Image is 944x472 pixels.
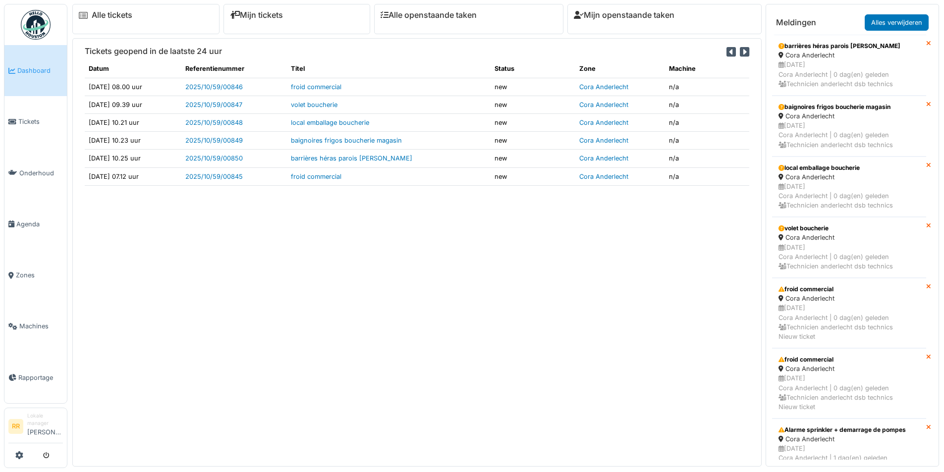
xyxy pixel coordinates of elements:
a: Agenda [4,199,67,250]
a: 2025/10/59/00846 [185,83,243,91]
td: [DATE] 08.00 uur [85,78,181,96]
td: new [491,150,575,167]
a: Tickets [4,96,67,147]
a: Zones [4,250,67,301]
div: Cora Anderlecht [778,294,920,303]
div: froid commercial [778,285,920,294]
td: n/a [665,78,749,96]
div: [DATE] Cora Anderlecht | 0 dag(en) geleden Technicien anderlecht dsb technics [778,121,920,150]
a: barrières héras parois [PERSON_NAME] [291,155,412,162]
a: baignoires frigos boucherie magasin Cora Anderlecht [DATE]Cora Anderlecht | 0 dag(en) geleden Tec... [772,96,926,157]
a: 2025/10/59/00850 [185,155,243,162]
th: Status [491,60,575,78]
div: Cora Anderlecht [778,172,920,182]
a: 2025/10/59/00849 [185,137,243,144]
a: 2025/10/59/00848 [185,119,243,126]
img: Badge_color-CXgf-gQk.svg [21,10,51,40]
a: Rapportage [4,352,67,403]
div: volet boucherie [778,224,920,233]
a: RR Lokale manager[PERSON_NAME] [8,412,63,443]
td: [DATE] 10.25 uur [85,150,181,167]
div: Cora Anderlecht [778,111,920,121]
h6: Meldingen [776,18,816,27]
a: Alles verwijderen [865,14,929,31]
div: [DATE] Cora Anderlecht | 0 dag(en) geleden Technicien anderlecht dsb technics [778,243,920,271]
a: volet boucherie [291,101,337,108]
span: Onderhoud [19,168,63,178]
div: local emballage boucherie [778,163,920,172]
a: local emballage boucherie [291,119,369,126]
div: [DATE] Cora Anderlecht | 0 dag(en) geleden Technicien anderlecht dsb technics [778,60,920,89]
td: n/a [665,150,749,167]
a: baignoires frigos boucherie magasin [291,137,402,144]
span: Agenda [16,219,63,229]
td: new [491,96,575,113]
div: Cora Anderlecht [778,364,920,373]
td: [DATE] 09.39 uur [85,96,181,113]
td: new [491,113,575,131]
th: Titel [287,60,491,78]
th: Datum [85,60,181,78]
a: 2025/10/59/00845 [185,173,243,180]
a: froid commercial [291,173,341,180]
div: barrières héras parois [PERSON_NAME] [778,42,920,51]
td: new [491,132,575,150]
td: n/a [665,132,749,150]
li: [PERSON_NAME] [27,412,63,441]
a: Mijn openstaande taken [574,10,674,20]
td: [DATE] 07.12 uur [85,167,181,185]
div: [DATE] Cora Anderlecht | 0 dag(en) geleden Technicien anderlecht dsb technics Nieuw ticket [778,373,920,412]
a: Cora Anderlecht [579,83,628,91]
span: Tickets [18,117,63,126]
div: [DATE] Cora Anderlecht | 0 dag(en) geleden Technicien anderlecht dsb technics [778,182,920,210]
th: Zone [575,60,665,78]
div: froid commercial [778,355,920,364]
a: Onderhoud [4,148,67,199]
a: Cora Anderlecht [579,101,628,108]
h6: Tickets geopend in de laatste 24 uur [85,47,222,56]
th: Referentienummer [181,60,287,78]
a: froid commercial [291,83,341,91]
a: Alle openstaande taken [381,10,477,20]
a: Cora Anderlecht [579,155,628,162]
a: barrières héras parois [PERSON_NAME] Cora Anderlecht [DATE]Cora Anderlecht | 0 dag(en) geleden Te... [772,35,926,96]
a: Mijn tickets [230,10,283,20]
td: n/a [665,167,749,185]
div: Cora Anderlecht [778,434,920,444]
div: Cora Anderlecht [778,51,920,60]
a: froid commercial Cora Anderlecht [DATE]Cora Anderlecht | 0 dag(en) geleden Technicien anderlecht ... [772,278,926,348]
a: volet boucherie Cora Anderlecht [DATE]Cora Anderlecht | 0 dag(en) geleden Technicien anderlecht d... [772,217,926,278]
a: 2025/10/59/00847 [185,101,242,108]
div: Cora Anderlecht [778,233,920,242]
a: Dashboard [4,45,67,96]
span: Zones [16,270,63,280]
td: n/a [665,96,749,113]
td: [DATE] 10.21 uur [85,113,181,131]
li: RR [8,419,23,434]
th: Machine [665,60,749,78]
span: Machines [19,321,63,331]
span: Rapportage [18,373,63,382]
a: froid commercial Cora Anderlecht [DATE]Cora Anderlecht | 0 dag(en) geleden Technicien anderlecht ... [772,348,926,419]
td: [DATE] 10.23 uur [85,132,181,150]
td: new [491,167,575,185]
a: Cora Anderlecht [579,137,628,144]
div: [DATE] Cora Anderlecht | 0 dag(en) geleden Technicien anderlecht dsb technics Nieuw ticket [778,303,920,341]
a: local emballage boucherie Cora Anderlecht [DATE]Cora Anderlecht | 0 dag(en) geleden Technicien an... [772,157,926,217]
a: Alle tickets [92,10,132,20]
td: new [491,78,575,96]
span: Dashboard [17,66,63,75]
a: Cora Anderlecht [579,119,628,126]
div: baignoires frigos boucherie magasin [778,103,920,111]
div: Lokale manager [27,412,63,427]
a: Cora Anderlecht [579,173,628,180]
td: n/a [665,113,749,131]
div: Alarme sprinkler + demarrage de pompes [778,425,920,434]
a: Machines [4,301,67,352]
